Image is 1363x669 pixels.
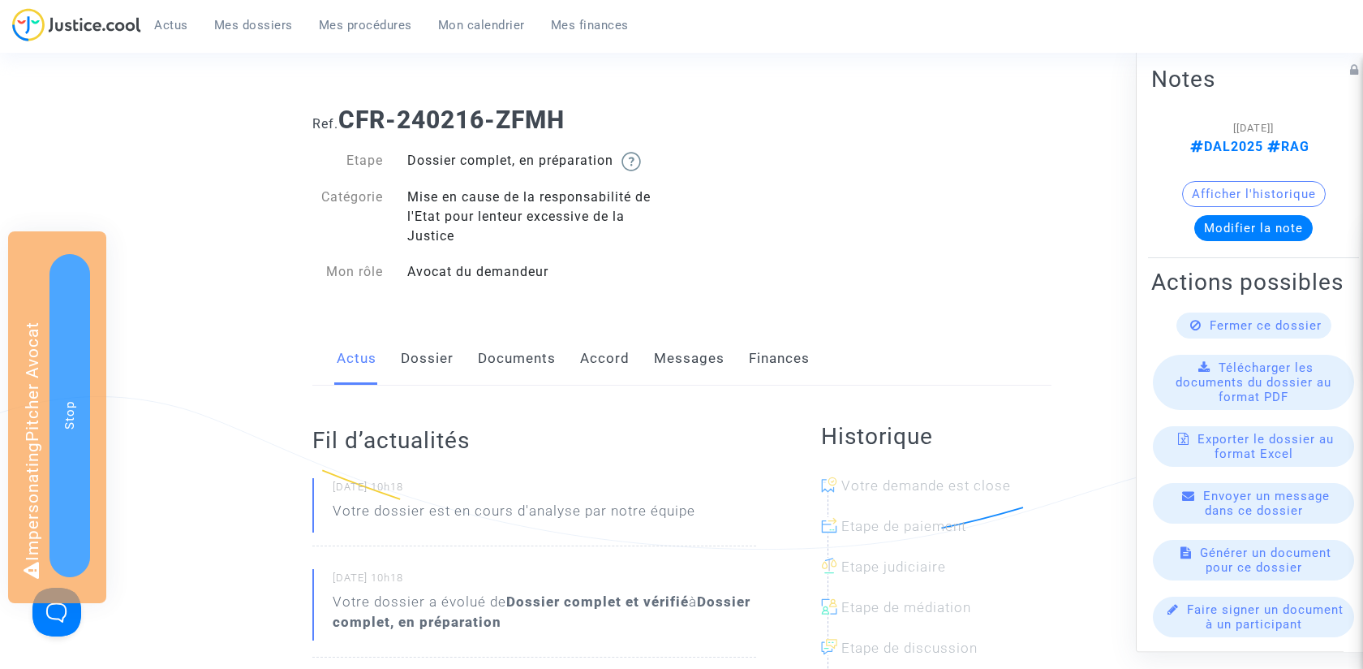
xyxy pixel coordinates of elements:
span: Générer un document pour ce dossier [1200,546,1331,575]
div: Mise en cause de la responsabilité de l'Etat pour lenteur excessive de la Justice [395,188,681,246]
a: Mon calendrier [425,13,538,37]
a: Messages [654,332,724,386]
small: [DATE] 10h18 [333,571,756,592]
span: Stop [62,401,77,429]
span: Mon calendrier [438,18,525,32]
button: Stop [49,254,90,577]
span: RAG [1263,139,1309,154]
a: Actus [337,332,376,386]
span: Mes dossiers [214,18,293,32]
b: CFR-240216-ZFMH [338,106,565,134]
span: Votre demande est close [841,477,1011,494]
span: Mes finances [551,18,629,32]
img: jc-logo.svg [12,8,141,41]
img: help.svg [621,152,641,171]
a: Mes dossiers [201,13,306,37]
a: Mes finances [538,13,642,37]
a: Finances [749,332,810,386]
h2: Notes [1151,65,1356,93]
span: Mes procédures [319,18,412,32]
span: [[DATE]] [1233,122,1274,134]
div: Avocat du demandeur [395,262,681,282]
div: Votre dossier a évolué de à [333,592,756,632]
div: Etape [300,151,396,171]
span: Envoyer un message dans ce dossier [1203,489,1330,518]
a: Actus [141,13,201,37]
h2: Actions possibles [1151,268,1356,296]
h2: Historique [821,422,1051,451]
span: DAL2025 [1190,139,1263,154]
span: Actus [154,18,188,32]
button: Afficher l'historique [1182,181,1326,207]
div: Dossier complet, en préparation [395,151,681,171]
div: Mon rôle [300,262,396,282]
span: Exporter le dossier au format Excel [1197,432,1334,461]
span: Télécharger les documents du dossier au format PDF [1176,360,1331,404]
a: Documents [478,332,556,386]
span: Ref. [312,116,338,132]
div: Catégorie [300,188,396,246]
h2: Fil d’actualités [312,426,756,455]
b: Dossier complet et vérifié [506,593,689,610]
div: Impersonating [8,231,106,603]
a: Accord [580,332,630,386]
iframe: Help Scout Beacon - Open [32,588,81,637]
a: Dossier [401,332,454,386]
span: Faire signer un document à un participant [1187,602,1344,632]
small: [DATE] 10h18 [333,480,756,501]
p: Votre dossier est en cours d'analyse par notre équipe [333,501,695,529]
span: Fermer ce dossier [1210,318,1322,333]
button: Modifier la note [1194,215,1313,241]
a: Mes procédures [306,13,425,37]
